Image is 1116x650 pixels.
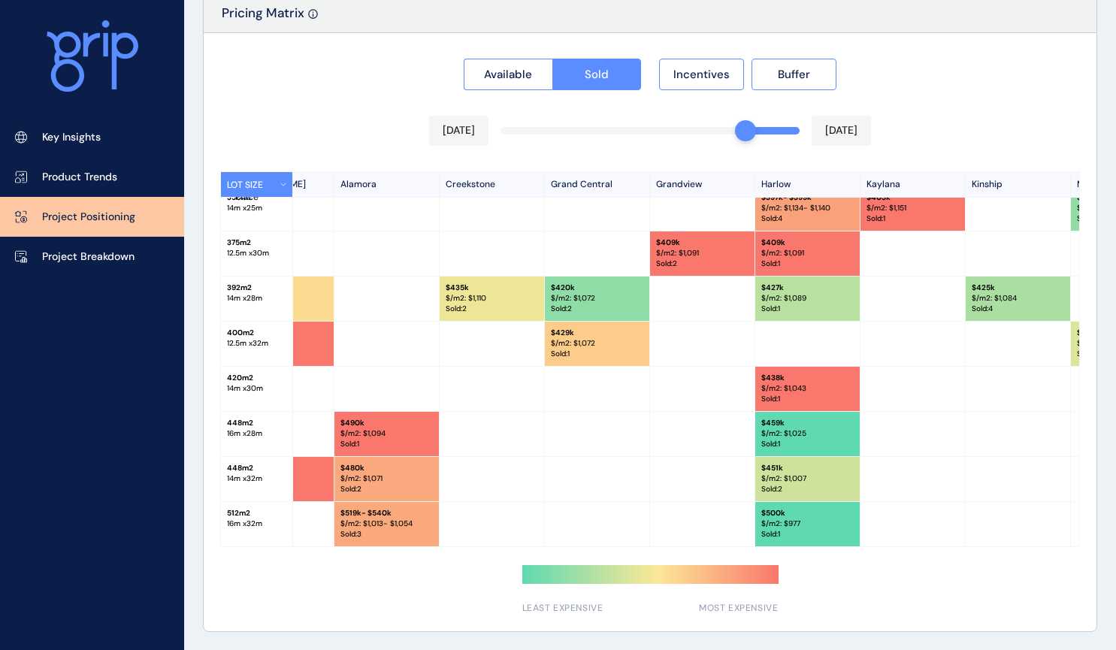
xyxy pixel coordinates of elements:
[673,67,730,82] span: Incentives
[340,418,433,428] p: $ 490k
[227,237,286,248] p: 375 m2
[551,293,643,304] p: $/m2: $ 1,072
[446,304,538,314] p: Sold : 2
[227,518,286,529] p: 16 m x 32 m
[650,172,755,197] p: Grandview
[551,349,643,359] p: Sold : 1
[761,293,854,304] p: $/m2: $ 1,089
[443,123,475,138] p: [DATE]
[761,373,854,383] p: $ 438k
[761,508,854,518] p: $ 500k
[761,418,854,428] p: $ 459k
[761,248,854,258] p: $/m2: $ 1,091
[752,59,836,90] button: Buffer
[42,249,135,265] p: Project Breakdown
[340,529,433,540] p: Sold : 3
[545,172,650,197] p: Grand Central
[227,383,286,394] p: 14 m x 30 m
[227,508,286,518] p: 512 m2
[778,67,810,82] span: Buffer
[551,283,643,293] p: $ 420k
[761,203,854,213] p: $/m2: $ 1,134 - $1,140
[761,518,854,529] p: $/m2: $ 977
[340,484,433,494] p: Sold : 2
[552,59,642,90] button: Sold
[761,428,854,439] p: $/m2: $ 1,025
[659,59,744,90] button: Incentives
[699,602,778,615] span: MOST EXPENSIVE
[484,67,532,82] span: Available
[227,463,286,473] p: 448 m2
[340,508,433,518] p: $ 519k - $540k
[227,428,286,439] p: 16 m x 28 m
[446,283,538,293] p: $ 435k
[42,130,101,145] p: Key Insights
[761,463,854,473] p: $ 451k
[340,428,433,439] p: $/m2: $ 1,094
[227,283,286,293] p: 392 m2
[551,338,643,349] p: $/m2: $ 1,072
[446,293,538,304] p: $/m2: $ 1,110
[440,172,545,197] p: Creekstone
[227,293,286,304] p: 14 m x 28 m
[761,439,854,449] p: Sold : 1
[656,248,749,258] p: $/m2: $ 1,091
[761,283,854,293] p: $ 427k
[866,213,959,224] p: Sold : 1
[761,473,854,484] p: $/m2: $ 1,007
[522,602,603,615] span: LEAST EXPENSIVE
[966,172,1071,197] p: Kinship
[42,170,117,185] p: Product Trends
[464,59,552,90] button: Available
[972,293,1064,304] p: $/m2: $ 1,084
[42,210,135,225] p: Project Positioning
[227,248,286,258] p: 12.5 m x 30 m
[340,463,433,473] p: $ 480k
[222,5,304,32] p: Pricing Matrix
[761,213,854,224] p: Sold : 4
[761,237,854,248] p: $ 409k
[227,338,286,349] p: 12.5 m x 32 m
[227,418,286,428] p: 448 m2
[551,328,643,338] p: $ 429k
[656,237,749,248] p: $ 409k
[972,283,1064,293] p: $ 425k
[972,304,1064,314] p: Sold : 4
[585,67,609,82] span: Sold
[761,192,854,203] p: $ 397k - $399k
[761,258,854,269] p: Sold : 1
[866,192,959,203] p: $ 403k
[227,192,286,203] p: 350 m2
[334,172,440,197] p: Alamora
[761,529,854,540] p: Sold : 1
[761,383,854,394] p: $/m2: $ 1,043
[340,518,433,529] p: $/m2: $ 1,013 - $1,054
[227,373,286,383] p: 420 m2
[761,304,854,314] p: Sold : 1
[221,172,293,197] button: LOT SIZE
[227,473,286,484] p: 14 m x 32 m
[825,123,857,138] p: [DATE]
[227,203,286,213] p: 14 m x 25 m
[761,484,854,494] p: Sold : 2
[866,203,959,213] p: $/m2: $ 1,151
[755,172,860,197] p: Harlow
[860,172,966,197] p: Kaylana
[340,439,433,449] p: Sold : 1
[656,258,749,269] p: Sold : 2
[551,304,643,314] p: Sold : 2
[227,328,286,338] p: 400 m2
[340,473,433,484] p: $/m2: $ 1,071
[761,394,854,404] p: Sold : 1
